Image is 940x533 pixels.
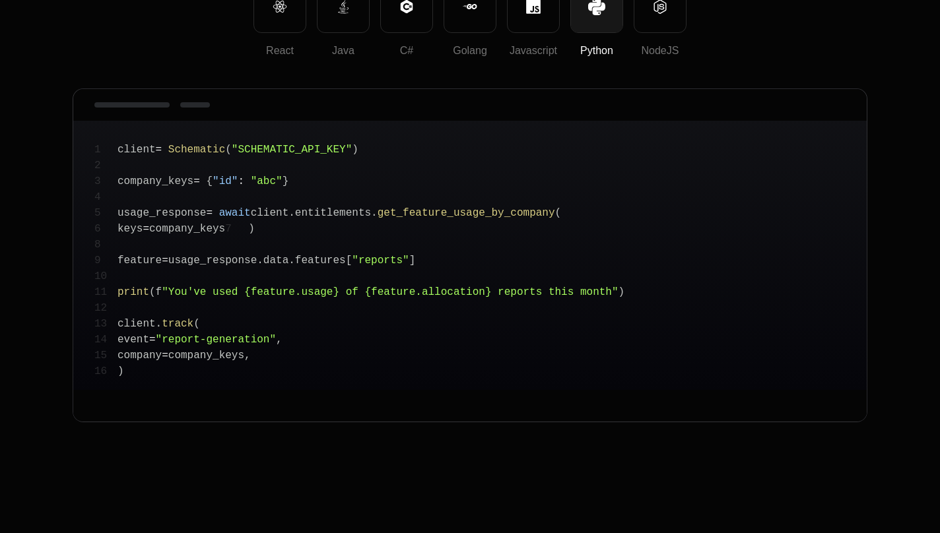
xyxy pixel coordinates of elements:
span: get_feature_usage_by_company [378,207,555,219]
span: usage_response [117,207,206,219]
span: event [117,334,149,346]
span: 3 [94,173,117,189]
span: . [288,255,295,266]
span: company_keys [117,175,193,187]
span: [ [346,255,352,266]
span: 6 [94,221,117,237]
span: client [251,207,289,219]
span: ( [225,144,232,156]
span: ( [149,286,156,298]
span: . [156,318,162,330]
span: 13 [94,316,117,332]
span: client [117,144,156,156]
div: Javascript [508,43,559,59]
span: track [162,318,193,330]
span: 5 [94,205,117,221]
div: React [254,43,306,59]
span: company_keys [149,223,225,235]
span: data [263,255,288,266]
span: = [143,223,149,235]
span: 8 [94,237,117,253]
span: 4 [94,189,117,205]
span: print [117,286,149,298]
span: } [283,175,289,187]
span: keys [117,223,143,235]
span: 11 [94,284,117,300]
span: = [162,255,168,266]
span: = [162,350,168,361]
span: . [288,207,295,219]
span: . [257,255,263,266]
span: ) [619,286,625,298]
span: company_keys [168,350,244,361]
span: usage_response [168,255,257,266]
span: , [244,350,251,361]
span: feature [117,255,162,266]
span: "report-generation" [156,334,276,346]
span: await [219,207,251,219]
span: client [117,318,156,330]
span: company [117,350,162,361]
div: Python [571,43,622,59]
span: "id" [213,175,238,187]
div: Golang [444,43,496,59]
span: ( [555,207,562,219]
span: { [206,175,213,187]
span: "abc" [251,175,283,187]
span: ) [117,365,124,377]
div: C# [381,43,432,59]
span: ] [409,255,416,266]
span: 15 [94,348,117,363]
span: ( [193,318,200,330]
span: 14 [94,332,117,348]
span: ) [352,144,358,156]
span: . [371,207,378,219]
span: = [156,144,162,156]
span: 7 [225,221,248,237]
span: ) [248,223,255,235]
span: : [238,175,244,187]
span: = [149,334,156,346]
span: 12 [94,300,117,316]
span: 2 [94,158,117,173]
span: "You've used {feature.usage} of {feature.allocation} reports this month" [162,286,618,298]
div: NodeJS [634,43,686,59]
span: = [206,207,213,219]
span: 1 [94,142,117,158]
span: f [156,286,162,298]
div: Java [318,43,369,59]
span: "reports" [352,255,409,266]
span: , [276,334,283,346]
span: "SCHEMATIC_API_KEY" [232,144,352,156]
span: Schematic [168,144,225,156]
span: = [193,175,200,187]
span: entitlements [295,207,371,219]
span: features [295,255,346,266]
span: 10 [94,268,117,284]
span: 9 [94,253,117,268]
span: 16 [94,363,117,379]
